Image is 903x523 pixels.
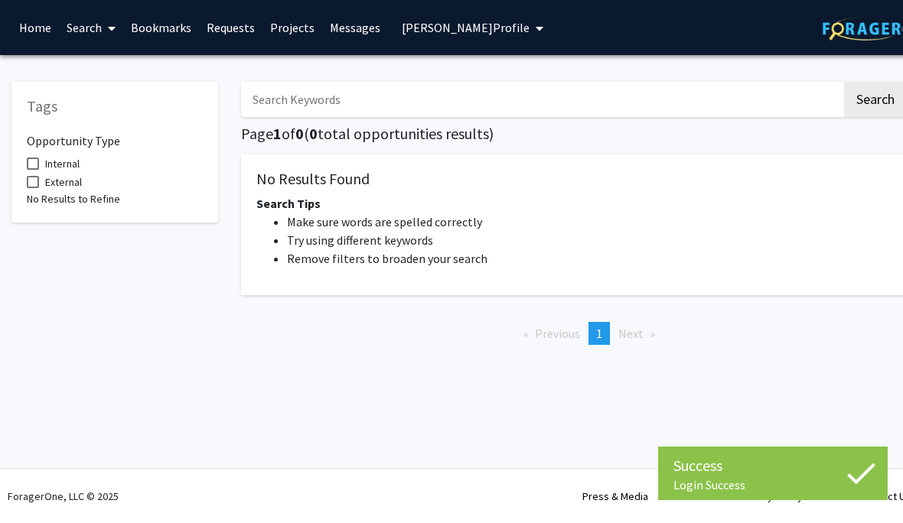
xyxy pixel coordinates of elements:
[27,122,203,148] h6: Opportunity Type
[199,1,262,54] a: Requests
[262,1,322,54] a: Projects
[673,454,872,477] div: Success
[241,82,842,117] input: Search Keywords
[287,231,892,249] li: Try using different keywords
[309,124,318,143] span: 0
[402,20,530,35] span: [PERSON_NAME] Profile
[322,1,388,54] a: Messages
[673,477,872,492] div: Login Success
[8,469,119,523] div: ForagerOne, LLC © 2025
[838,454,892,512] iframe: Chat
[123,1,199,54] a: Bookmarks
[295,124,304,143] span: 0
[256,170,892,188] h5: No Results Found
[582,489,648,503] a: Press & Media
[45,173,82,191] span: External
[273,124,282,143] span: 1
[256,196,321,211] span: Search Tips
[287,249,892,268] li: Remove filters to broaden your search
[27,97,203,115] h5: Tags
[59,1,123,54] a: Search
[11,1,59,54] a: Home
[535,326,580,341] span: Previous
[618,326,644,341] span: Next
[596,326,602,341] span: 1
[45,154,80,173] span: Internal
[27,192,120,206] span: No Results to Refine
[287,213,892,231] li: Make sure words are spelled correctly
